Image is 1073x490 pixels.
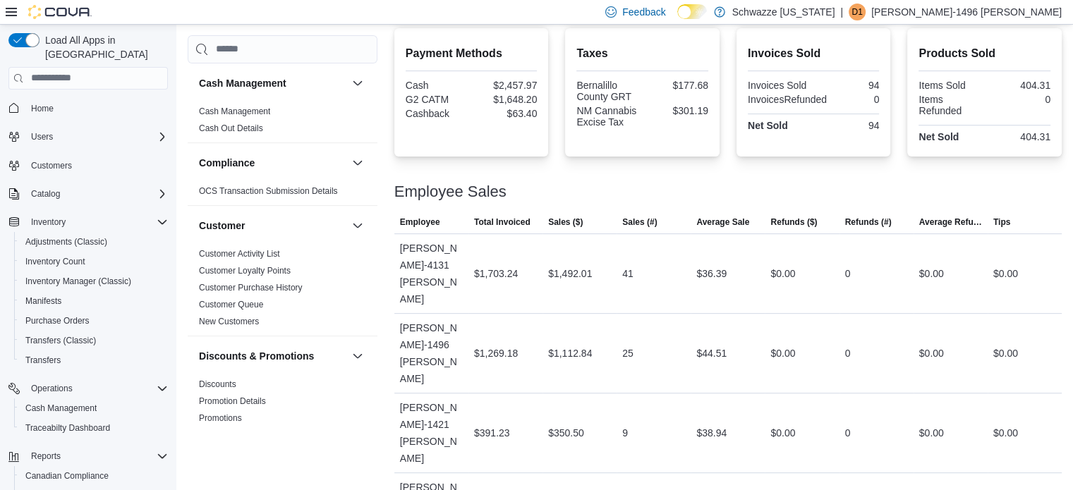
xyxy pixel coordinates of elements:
[400,216,440,228] span: Employee
[20,273,137,290] a: Inventory Manager (Classic)
[20,233,113,250] a: Adjustments (Classic)
[25,99,168,117] span: Home
[993,265,1018,282] div: $0.00
[199,349,314,363] h3: Discounts & Promotions
[3,184,174,204] button: Catalog
[3,98,174,118] button: Home
[394,183,507,200] h3: Employee Sales
[25,214,168,231] span: Inventory
[548,424,584,441] div: $350.50
[14,232,174,252] button: Adjustments (Classic)
[845,216,892,228] span: Refunds (#)
[993,345,1018,362] div: $0.00
[188,376,377,432] div: Discounts & Promotions
[3,212,174,232] button: Inventory
[548,265,592,282] div: $1,492.01
[199,265,291,276] span: Customer Loyalty Points
[20,400,102,417] a: Cash Management
[919,216,982,228] span: Average Refund
[3,127,174,147] button: Users
[25,157,78,174] a: Customers
[14,271,174,291] button: Inventory Manager (Classic)
[919,45,1050,62] h2: Products Sold
[31,188,60,200] span: Catalog
[349,75,366,92] button: Cash Management
[25,236,107,247] span: Adjustments (Classic)
[25,470,109,482] span: Canadian Compliance
[188,183,377,205] div: Compliance
[199,219,245,233] h3: Customer
[919,265,944,282] div: $0.00
[188,103,377,142] div: Cash Management
[199,76,286,90] h3: Cash Management
[188,245,377,336] div: Customer
[199,396,266,406] a: Promotion Details
[677,4,707,19] input: Dark Mode
[199,156,346,170] button: Compliance
[732,4,835,20] p: Schwazze [US_STATE]
[20,419,116,436] a: Traceabilty Dashboard
[199,248,280,259] span: Customer Activity List
[20,352,66,369] a: Transfers
[199,123,263,133] a: Cash Out Details
[845,345,851,362] div: 0
[199,282,303,293] span: Customer Purchase History
[474,216,531,228] span: Total Invoiced
[199,412,242,424] span: Promotions
[748,80,811,91] div: Invoices Sold
[548,216,583,228] span: Sales ($)
[474,80,537,91] div: $2,457.97
[25,335,96,346] span: Transfers (Classic)
[20,233,168,250] span: Adjustments (Classic)
[199,379,236,389] a: Discounts
[406,80,468,91] div: Cash
[25,355,61,366] span: Transfers
[20,253,168,270] span: Inventory Count
[696,345,727,362] div: $44.51
[20,419,168,436] span: Traceabilty Dashboard
[474,94,537,105] div: $1,648.20
[25,276,131,287] span: Inventory Manager (Classic)
[31,451,61,462] span: Reports
[199,186,338,196] a: OCS Transaction Submission Details
[622,424,628,441] div: 9
[25,380,168,397] span: Operations
[199,413,242,423] a: Promotions
[25,185,168,202] span: Catalog
[20,253,91,270] a: Inventory Count
[199,349,346,363] button: Discounts & Promotions
[20,273,168,290] span: Inventory Manager (Classic)
[394,393,468,472] div: [PERSON_NAME]-1421 [PERSON_NAME]
[14,466,174,486] button: Canadian Compliance
[40,33,168,61] span: Load All Apps in [GEOGRAPHIC_DATA]
[20,293,67,310] a: Manifests
[25,100,59,117] a: Home
[840,4,843,20] p: |
[199,123,263,134] span: Cash Out Details
[349,217,366,234] button: Customer
[748,45,880,62] h2: Invoices Sold
[845,265,851,282] div: 0
[199,396,266,407] span: Promotion Details
[14,418,174,438] button: Traceabilty Dashboard
[14,398,174,418] button: Cash Management
[31,383,73,394] span: Operations
[919,424,944,441] div: $0.00
[25,422,110,434] span: Traceabilty Dashboard
[849,4,866,20] div: Danny-1496 Moreno
[548,345,592,362] div: $1,112.84
[349,154,366,171] button: Compliance
[474,108,537,119] div: $63.40
[349,348,366,365] button: Discounts & Promotions
[3,379,174,398] button: Operations
[25,448,168,465] span: Reports
[199,266,291,276] a: Customer Loyalty Points
[696,424,727,441] div: $38.94
[474,345,518,362] div: $1,269.18
[20,332,102,349] a: Transfers (Classic)
[14,252,174,271] button: Inventory Count
[696,216,749,228] span: Average Sale
[31,160,72,171] span: Customers
[20,312,95,329] a: Purchase Orders
[832,94,879,105] div: 0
